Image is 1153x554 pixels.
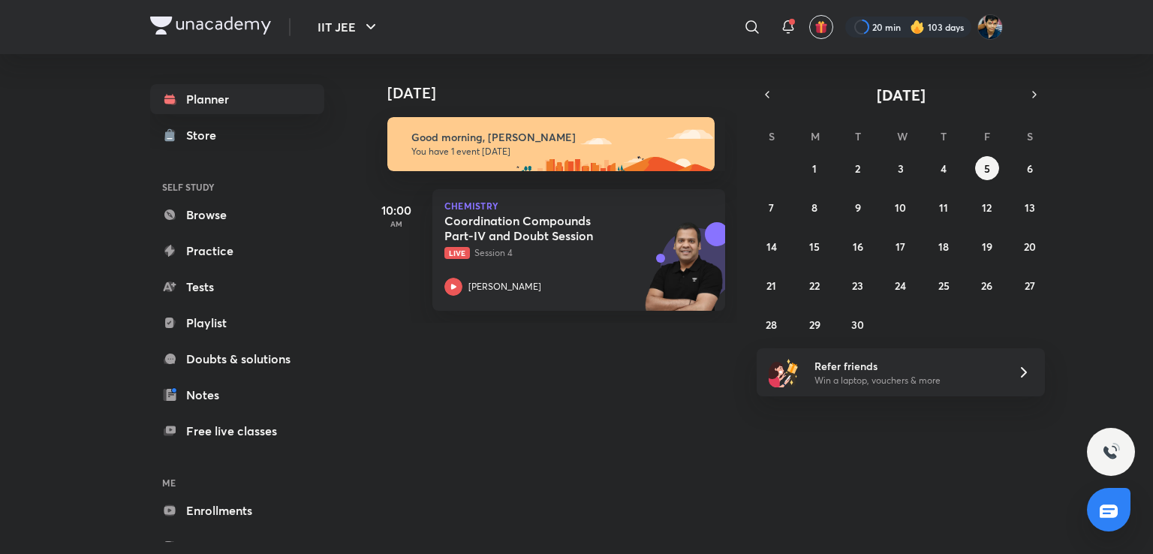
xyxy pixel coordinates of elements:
button: September 10, 2025 [889,195,913,219]
span: [DATE] [877,85,926,105]
h6: SELF STUDY [150,174,324,200]
button: September 17, 2025 [889,234,913,258]
abbr: September 8, 2025 [811,200,817,215]
abbr: September 19, 2025 [982,239,992,254]
abbr: September 4, 2025 [941,161,947,176]
button: September 16, 2025 [846,234,870,258]
img: Company Logo [150,17,271,35]
img: ttu [1102,443,1120,461]
abbr: September 25, 2025 [938,279,950,293]
button: September 1, 2025 [802,156,826,180]
h4: [DATE] [387,84,740,102]
a: Browse [150,200,324,230]
button: September 5, 2025 [975,156,999,180]
abbr: September 13, 2025 [1025,200,1035,215]
h5: 10:00 [366,201,426,219]
img: avatar [814,20,828,34]
button: September 20, 2025 [1018,234,1042,258]
button: avatar [809,15,833,39]
button: September 13, 2025 [1018,195,1042,219]
abbr: September 9, 2025 [855,200,861,215]
abbr: Sunday [769,129,775,143]
button: September 25, 2025 [932,273,956,297]
span: Live [444,247,470,259]
img: referral [769,357,799,387]
p: [PERSON_NAME] [468,280,541,294]
a: Company Logo [150,17,271,38]
a: Enrollments [150,495,324,525]
button: September 28, 2025 [760,312,784,336]
abbr: September 7, 2025 [769,200,774,215]
p: Chemistry [444,201,713,210]
a: Practice [150,236,324,266]
abbr: September 5, 2025 [984,161,990,176]
abbr: September 24, 2025 [895,279,906,293]
button: September 6, 2025 [1018,156,1042,180]
a: Store [150,120,324,150]
button: September 22, 2025 [802,273,826,297]
a: Doubts & solutions [150,344,324,374]
p: AM [366,219,426,228]
button: September 12, 2025 [975,195,999,219]
button: September 15, 2025 [802,234,826,258]
button: September 7, 2025 [760,195,784,219]
abbr: September 10, 2025 [895,200,906,215]
button: September 26, 2025 [975,273,999,297]
abbr: September 14, 2025 [766,239,777,254]
a: Free live classes [150,416,324,446]
abbr: September 2, 2025 [855,161,860,176]
button: September 2, 2025 [846,156,870,180]
button: September 14, 2025 [760,234,784,258]
abbr: Tuesday [855,129,861,143]
button: September 11, 2025 [932,195,956,219]
abbr: September 12, 2025 [982,200,992,215]
abbr: September 1, 2025 [812,161,817,176]
div: Store [186,126,225,144]
abbr: September 15, 2025 [809,239,820,254]
img: streak [910,20,925,35]
abbr: September 16, 2025 [853,239,863,254]
button: September 29, 2025 [802,312,826,336]
button: September 3, 2025 [889,156,913,180]
abbr: September 22, 2025 [809,279,820,293]
abbr: September 20, 2025 [1024,239,1036,254]
abbr: Monday [811,129,820,143]
button: September 27, 2025 [1018,273,1042,297]
abbr: Thursday [941,129,947,143]
button: [DATE] [778,84,1024,105]
a: Notes [150,380,324,410]
p: You have 1 event [DATE] [411,146,701,158]
abbr: September 27, 2025 [1025,279,1035,293]
abbr: September 30, 2025 [851,318,864,332]
button: September 19, 2025 [975,234,999,258]
a: Planner [150,84,324,114]
button: September 30, 2025 [846,312,870,336]
button: September 18, 2025 [932,234,956,258]
img: SHREYANSH GUPTA [977,14,1003,40]
a: Tests [150,272,324,302]
p: Win a laptop, vouchers & more [814,374,999,387]
button: IIT JEE [309,12,389,42]
abbr: September 26, 2025 [981,279,992,293]
a: Playlist [150,308,324,338]
img: morning [387,117,715,171]
button: September 4, 2025 [932,156,956,180]
img: unacademy [643,222,725,326]
abbr: September 29, 2025 [809,318,820,332]
abbr: Friday [984,129,990,143]
abbr: September 28, 2025 [766,318,777,332]
button: September 8, 2025 [802,195,826,219]
abbr: September 18, 2025 [938,239,949,254]
abbr: September 3, 2025 [898,161,904,176]
abbr: September 21, 2025 [766,279,776,293]
h6: Good morning, [PERSON_NAME] [411,131,701,144]
button: September 24, 2025 [889,273,913,297]
abbr: September 11, 2025 [939,200,948,215]
h6: Refer friends [814,358,999,374]
p: Session 4 [444,246,680,260]
button: September 9, 2025 [846,195,870,219]
abbr: September 6, 2025 [1027,161,1033,176]
abbr: Wednesday [897,129,908,143]
abbr: September 23, 2025 [852,279,863,293]
abbr: September 17, 2025 [896,239,905,254]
